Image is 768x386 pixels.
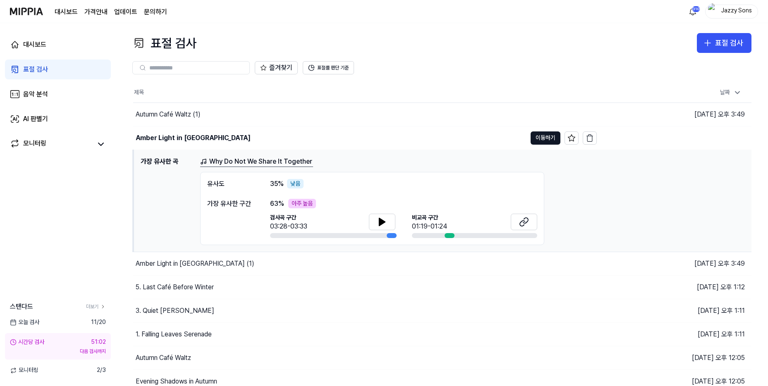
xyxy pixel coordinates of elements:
[412,214,447,222] span: 비교곡 구간
[23,114,48,124] div: AI 판별기
[705,5,758,19] button: profileJazzy Sons
[141,157,194,245] h1: 가장 유사한 곡
[686,5,699,18] button: 알림310
[597,102,751,126] td: [DATE] 오후 3:49
[136,353,191,363] div: Autumn Café Waltz
[200,157,313,167] a: Why Do Not We Share It Together
[132,33,196,53] div: 표절 검사
[715,37,743,49] div: 표절 검사
[136,282,214,292] div: 5. Last Café Before Winter
[10,338,44,346] div: 시간당 검사
[531,131,560,145] button: 이동하기
[55,7,78,17] a: 대시보드
[10,318,39,326] span: 오늘 검사
[10,348,106,355] div: 다음 검사까지
[692,6,700,12] div: 310
[5,84,111,104] a: 음악 분석
[136,306,214,316] div: 3. Quiet [PERSON_NAME]
[136,133,250,143] div: Amber Light in [GEOGRAPHIC_DATA]
[270,199,284,209] span: 63 %
[5,35,111,55] a: 대시보드
[10,366,38,374] span: 모니터링
[597,346,751,370] td: [DATE] 오후 12:05
[23,40,46,50] div: 대시보드
[270,214,307,222] span: 검사곡 구간
[91,338,106,346] div: 51:02
[597,323,751,346] td: [DATE] 오후 1:11
[23,138,46,150] div: 모니터링
[10,302,33,312] span: 스탠다드
[84,7,108,17] button: 가격안내
[136,110,201,119] div: Autumn Café Waltz (1)
[288,199,316,209] div: 아주 높음
[270,179,284,189] span: 35 %
[207,199,254,209] div: 가장 유사한 구간
[597,276,751,299] td: [DATE] 오후 1:12
[91,318,106,326] span: 11 / 20
[717,86,745,99] div: 날짜
[114,7,137,17] a: 업데이트
[23,64,48,74] div: 표절 검사
[720,7,753,16] div: Jazzy Sons
[597,252,751,276] td: [DATE] 오후 3:49
[688,7,698,17] img: 알림
[97,366,106,374] span: 2 / 3
[597,126,751,150] td: [DATE] 오후 3:49
[144,7,167,17] a: 문의하기
[10,138,93,150] a: 모니터링
[708,3,718,20] img: profile
[255,61,298,74] button: 즐겨찾기
[287,179,304,189] div: 낮음
[23,89,48,99] div: 음악 분석
[303,61,354,74] button: 표절률 판단 기준
[270,222,307,231] div: 03:28-03:33
[697,33,751,53] button: 표절 검사
[207,179,254,189] div: 유사도
[136,259,254,269] div: Amber Light in [GEOGRAPHIC_DATA] (1)
[133,83,597,102] th: 제목
[597,299,751,323] td: [DATE] 오후 1:11
[5,109,111,129] a: AI 판별기
[86,303,106,310] a: 더보기
[5,60,111,79] a: 표절 검사
[136,329,212,339] div: 1. Falling Leaves Serenade
[412,222,447,231] div: 01:19-01:24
